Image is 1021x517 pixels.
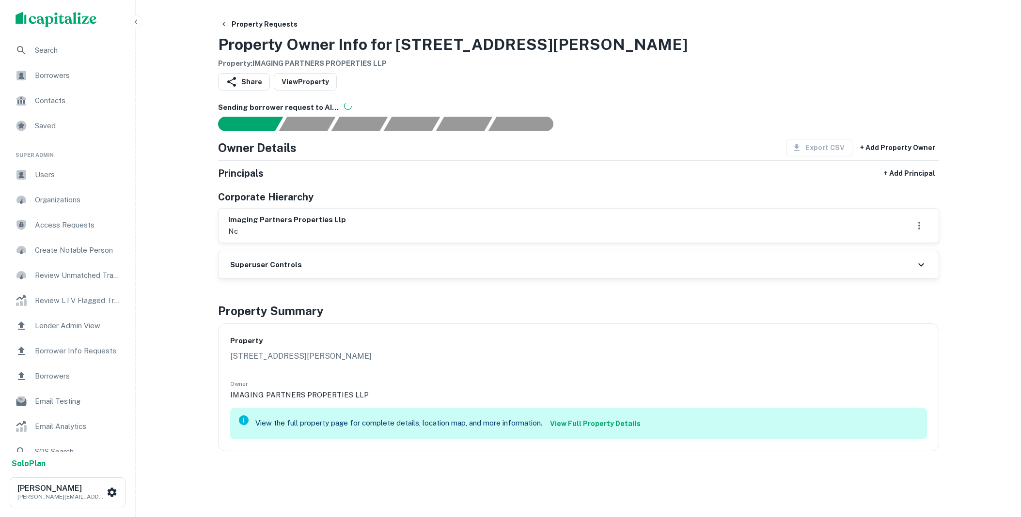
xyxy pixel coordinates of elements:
[35,70,122,81] span: Borrowers
[35,295,122,306] span: Review LTV Flagged Transactions
[230,389,927,401] p: IMAGING PARTNERS PROPERTIES LLP
[8,139,127,163] li: Super Admin
[255,411,644,436] div: View the full property page for complete details, location map, and more information.
[8,239,127,262] a: Create Notable Person
[35,194,122,206] span: Organizations
[230,380,248,387] span: Owner
[856,139,939,156] button: + Add Property Owner
[35,120,122,132] span: Saved
[8,314,127,337] a: Lender Admin View
[17,485,105,492] h6: [PERSON_NAME]
[8,163,127,186] a: Users
[12,458,46,470] a: SoloPlan
[8,39,127,62] a: Search
[230,335,927,347] h6: Property
[880,165,939,182] button: + Add Principal
[216,15,301,33] button: Property Requests
[228,226,346,237] p: nc
[274,73,337,91] a: ViewProperty
[35,45,122,56] span: Search
[10,477,126,507] button: [PERSON_NAME][PERSON_NAME][EMAIL_ADDRESS][DOMAIN_NAME]
[8,440,127,463] a: SOS Search
[218,33,688,56] h3: Property Owner Info for [STREET_ADDRESS][PERSON_NAME]
[8,188,127,212] a: Organizations
[218,166,264,181] h5: Principals
[35,395,122,407] span: Email Testing
[17,492,105,501] p: [PERSON_NAME][EMAIL_ADDRESS][DOMAIN_NAME]
[546,415,644,432] a: View Full Property Details
[12,459,46,468] strong: Solo Plan
[35,421,122,432] span: Email Analytics
[230,259,302,271] h6: Superuser Controls
[218,73,270,91] button: Share
[8,365,127,388] a: Borrowers
[8,390,127,413] a: Email Testing
[35,169,122,181] span: Users
[8,289,127,312] a: Review LTV Flagged Transactions
[35,219,122,231] span: Access Requests
[331,117,388,131] div: Documents found, AI parsing details...
[8,339,127,363] a: Borrower Info Requests
[218,190,314,204] h5: Corporate Hierarchy
[35,345,122,357] span: Borrower Info Requests
[8,415,127,438] a: Email Analytics
[35,95,122,106] span: Contacts
[436,117,492,131] div: Principals found, still searching for contact information. This may take time...
[230,350,927,362] p: [STREET_ADDRESS][PERSON_NAME]
[8,264,127,287] a: Review Unmatched Transactions
[383,117,440,131] div: Principals found, AI now looking for contact information...
[218,58,688,69] h6: Property : IMAGING PARTNERS PROPERTIES LLP
[279,117,335,131] div: Your request is received and processing...
[8,213,127,237] a: Access Requests
[8,89,127,112] a: Contacts
[218,102,939,113] h6: Sending borrower request to AI...
[8,114,127,137] a: Saved
[35,270,122,281] span: Review Unmatched Transactions
[16,12,97,27] img: capitalize-logo.png
[228,214,346,226] h6: imaging partners properties llp
[35,244,122,256] span: Create Notable Person
[35,446,122,457] span: SOS Search
[35,320,122,332] span: Lender Admin View
[218,139,297,156] h4: Owner Details
[218,302,939,319] h4: Property Summary
[206,117,279,131] div: Sending borrower request to AI...
[488,117,565,131] div: AI fulfillment process complete.
[35,370,122,382] span: Borrowers
[8,64,127,87] a: Borrowers
[973,440,1021,486] iframe: Chat Widget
